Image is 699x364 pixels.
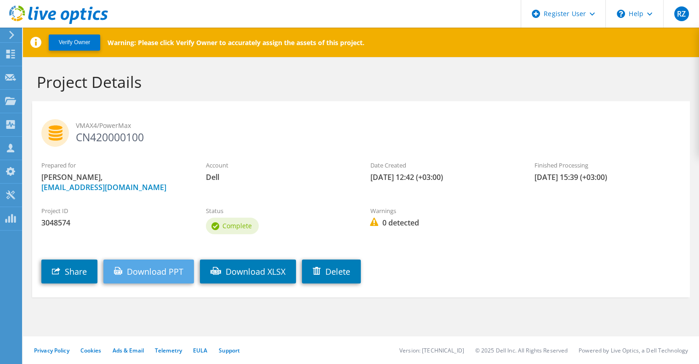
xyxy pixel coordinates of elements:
a: Share [41,260,97,283]
a: EULA [193,347,207,354]
span: [PERSON_NAME], [41,172,188,192]
span: [DATE] 15:39 (+03:00) [534,172,681,182]
a: Support [218,347,240,354]
p: Warning: Please click Verify Owner to accurately assign the assets of this project. [108,38,364,47]
a: Download XLSX [200,260,296,283]
span: Dell [206,172,352,182]
span: [DATE] 12:42 (+03:00) [370,172,516,182]
a: Privacy Policy [34,347,69,354]
a: [EMAIL_ADDRESS][DOMAIN_NAME] [41,182,166,192]
label: Project ID [41,206,188,215]
label: Finished Processing [534,161,681,170]
button: Verify Owner [49,35,100,51]
h2: CN420000100 [41,119,681,142]
label: Status [206,206,352,215]
span: 0 detected [370,218,516,228]
li: Version: [TECHNICAL_ID] [399,347,464,354]
svg: \n [617,10,625,18]
span: Complete [222,221,252,230]
li: Powered by Live Optics, a Dell Technology [579,347,688,354]
label: Account [206,161,352,170]
label: Warnings [370,206,516,215]
a: Telemetry [155,347,182,354]
span: VMAX4/PowerMax [76,121,681,131]
li: © 2025 Dell Inc. All Rights Reserved [475,347,568,354]
a: Ads & Email [113,347,144,354]
span: 3048574 [41,218,188,228]
a: Download PPT [103,260,194,283]
a: Cookies [80,347,102,354]
h1: Project Details [37,72,681,92]
label: Prepared for [41,161,188,170]
span: RZ [674,6,689,21]
label: Date Created [370,161,516,170]
a: Delete [302,260,361,283]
